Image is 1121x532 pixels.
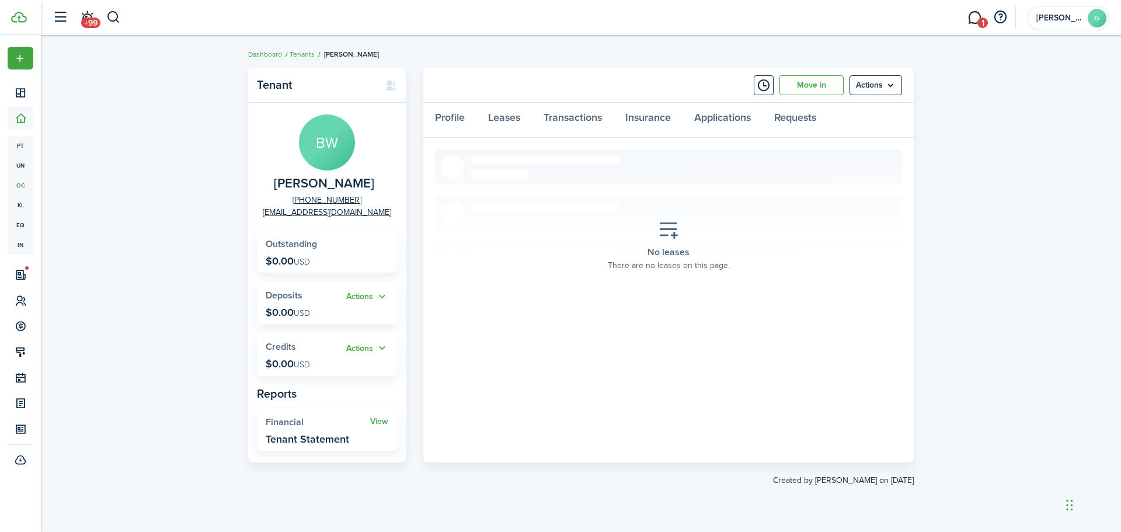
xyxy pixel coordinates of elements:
p: $0.00 [266,358,310,370]
widget-stats-description: Tenant Statement [266,433,349,445]
a: oc [8,175,33,195]
span: USD [294,307,310,319]
menu-btn: Actions [850,75,902,95]
span: Credits [266,340,296,353]
created-at: Created by [PERSON_NAME] on [DATE] [248,463,914,486]
button: Open menu [8,47,33,69]
a: Insurance [614,103,683,138]
span: Gary [1036,14,1083,22]
span: USD [294,256,310,268]
button: Actions [346,290,388,304]
avatar-text: G [1088,9,1106,27]
button: Open resource center [990,8,1010,27]
span: USD [294,359,310,371]
button: Open sidebar [49,6,71,29]
a: Notifications [76,3,98,33]
a: Tenants [290,49,315,60]
a: Leases [476,103,532,138]
p: $0.00 [266,307,310,318]
panel-main-title: Tenant [257,78,373,92]
iframe: Chat Widget [927,406,1121,532]
a: [PHONE_NUMBER] [293,194,361,206]
span: Outstanding [266,237,317,251]
span: [PERSON_NAME] [324,49,379,60]
a: eq [8,215,33,235]
button: Timeline [754,75,774,95]
a: Applications [683,103,763,138]
button: Actions [346,342,388,355]
a: View [370,417,388,426]
button: Open menu [850,75,902,95]
img: TenantCloud [11,12,27,23]
a: in [8,235,33,255]
span: No leases [647,245,690,259]
button: Open menu [346,290,388,304]
div: Drag [1066,488,1073,523]
a: Requests [763,103,828,138]
a: Profile [423,103,476,138]
button: Search [106,8,121,27]
span: 1 [977,18,988,28]
widget-stats-title: Financial [266,417,370,427]
a: un [8,155,33,175]
p: $0.00 [266,255,310,267]
span: Deposits [266,288,302,302]
a: kl [8,195,33,215]
span: Brianna Williams [274,176,374,191]
a: Dashboard [248,49,282,60]
a: pt [8,135,33,155]
a: Transactions [532,103,614,138]
span: +99 [81,18,100,28]
span: There are no leases on this page. [608,259,730,272]
button: Open menu [346,342,388,355]
a: Move in [779,75,844,95]
a: Messaging [963,3,986,33]
avatar-text: BW [299,114,355,171]
a: [EMAIL_ADDRESS][DOMAIN_NAME] [263,206,391,218]
panel-main-subtitle: Reports [257,385,397,402]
